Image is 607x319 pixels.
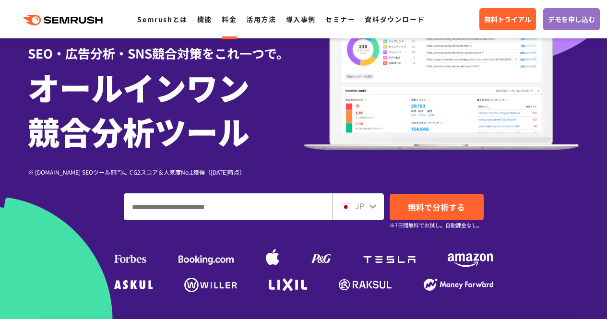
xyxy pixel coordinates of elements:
a: Semrushとは [137,14,187,24]
h1: オールインワン 競合分析ツール [28,65,304,153]
a: セミナー [325,14,355,24]
small: ※7日間無料でお試し。自動課金なし。 [390,221,482,230]
a: 導入事例 [286,14,316,24]
span: 無料トライアル [484,14,531,24]
a: 資料ダウンロード [365,14,425,24]
a: 無料で分析する [390,194,484,220]
a: 活用方法 [246,14,276,24]
a: 機能 [197,14,212,24]
div: ※ [DOMAIN_NAME] SEOツール部門にてG2スコア＆人気度No.1獲得（[DATE]時点） [28,167,304,177]
span: JP [355,200,364,212]
a: 無料トライアル [479,8,536,30]
span: 無料で分析する [408,201,465,213]
a: 料金 [222,14,237,24]
div: SEO・広告分析・SNS競合対策をこれ一つで。 [28,29,304,62]
input: ドメイン、キーワードまたはURLを入力してください [124,194,332,220]
span: デモを申し込む [548,14,595,24]
a: デモを申し込む [543,8,600,30]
